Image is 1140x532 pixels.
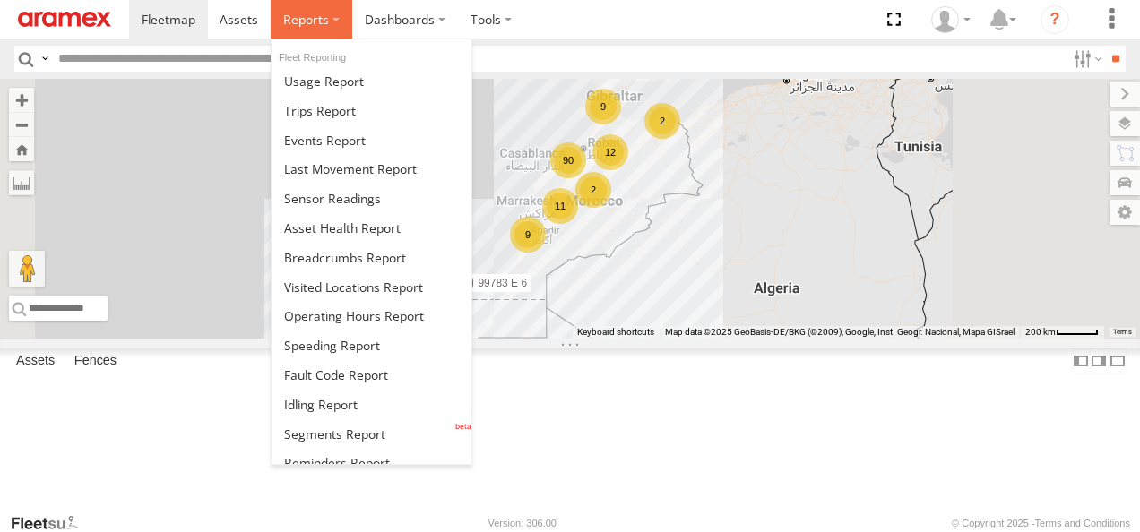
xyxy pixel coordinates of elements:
[1020,326,1104,339] button: Map Scale: 200 km per 44 pixels
[577,326,654,339] button: Keyboard shortcuts
[644,103,680,139] div: 2
[1090,348,1108,374] label: Dock Summary Table to the Right
[1072,348,1090,374] label: Dock Summary Table to the Left
[272,184,471,213] a: Sensor Readings
[9,112,34,137] button: Zoom out
[510,217,546,253] div: 9
[272,243,471,272] a: Breadcrumbs Report
[9,137,34,161] button: Zoom Home
[272,360,471,390] a: Fault Code Report
[272,449,471,478] a: Reminders Report
[1113,329,1132,336] a: Terms (opens in new tab)
[18,12,111,27] img: aramex-logo.svg
[272,213,471,243] a: Asset Health Report
[9,251,45,287] button: Drag Pegman onto the map to open Street View
[272,96,471,125] a: Trips Report
[7,348,64,373] label: Assets
[1035,518,1130,528] a: Terms and Conditions
[1067,46,1105,72] label: Search Filter Options
[272,125,471,155] a: Full Events Report
[542,188,578,224] div: 11
[585,89,621,124] div: 9
[550,142,586,178] div: 90
[10,514,92,532] a: Visit our Website
[488,518,557,528] div: Version: 306.00
[65,348,125,373] label: Fences
[38,46,52,72] label: Search Query
[272,390,471,419] a: Idling Report
[272,419,471,449] a: Segments Report
[925,6,977,33] div: Emad Mabrouk
[592,134,628,170] div: 12
[9,170,34,195] label: Measure
[1110,200,1140,225] label: Map Settings
[1109,348,1127,374] label: Hide Summary Table
[575,172,611,208] div: 2
[1041,5,1069,34] i: ?
[272,272,471,302] a: Visited Locations Report
[9,88,34,112] button: Zoom in
[478,277,527,289] span: 99783 E 6
[272,66,471,96] a: Usage Report
[272,330,471,360] a: Fleet Speed Report
[272,301,471,330] a: Asset Operating Hours Report
[665,327,1015,337] span: Map data ©2025 GeoBasis-DE/BKG (©2009), Google, Inst. Geogr. Nacional, Mapa GISrael
[1025,327,1056,337] span: 200 km
[272,154,471,184] a: Last Movement Report
[952,518,1130,528] div: © Copyright 2025 -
